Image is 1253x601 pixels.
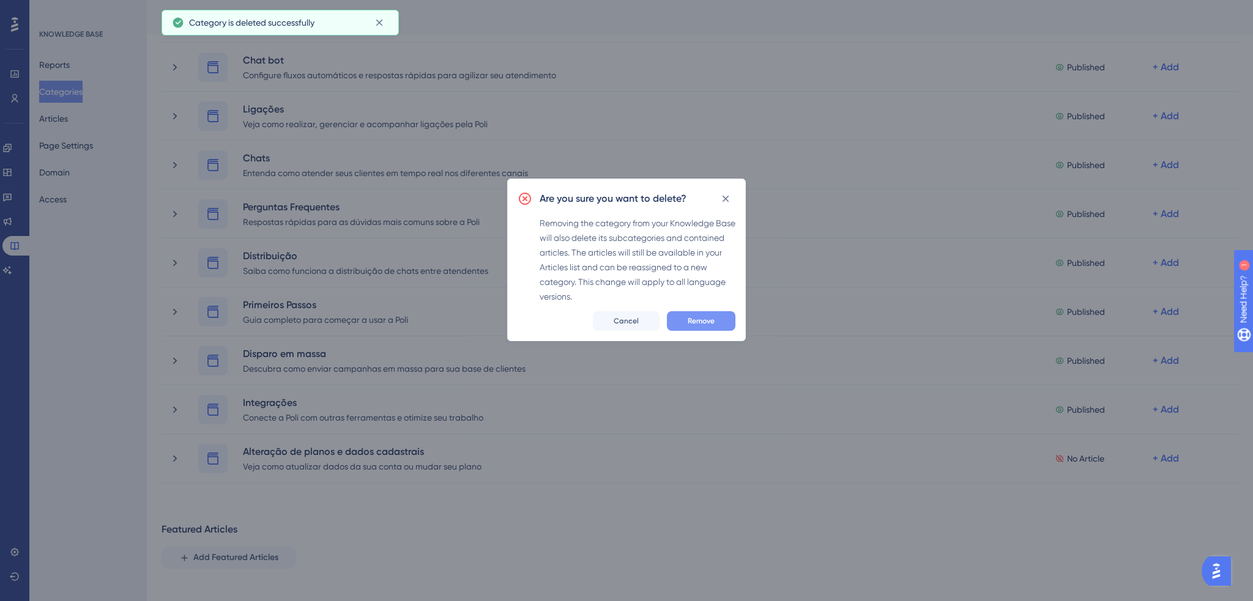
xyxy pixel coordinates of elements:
div: Removing the category from your Knowledge Base will also delete its subcategories and contained a... [540,216,735,304]
iframe: UserGuiding AI Assistant Launcher [1202,553,1238,589]
h2: Are you sure you want to delete? [540,191,686,206]
span: Cancel [614,316,639,326]
span: Category is deleted successfully [189,15,314,30]
span: Remove [688,316,715,326]
span: Need Help? [29,3,76,18]
div: 1 [85,6,89,16]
